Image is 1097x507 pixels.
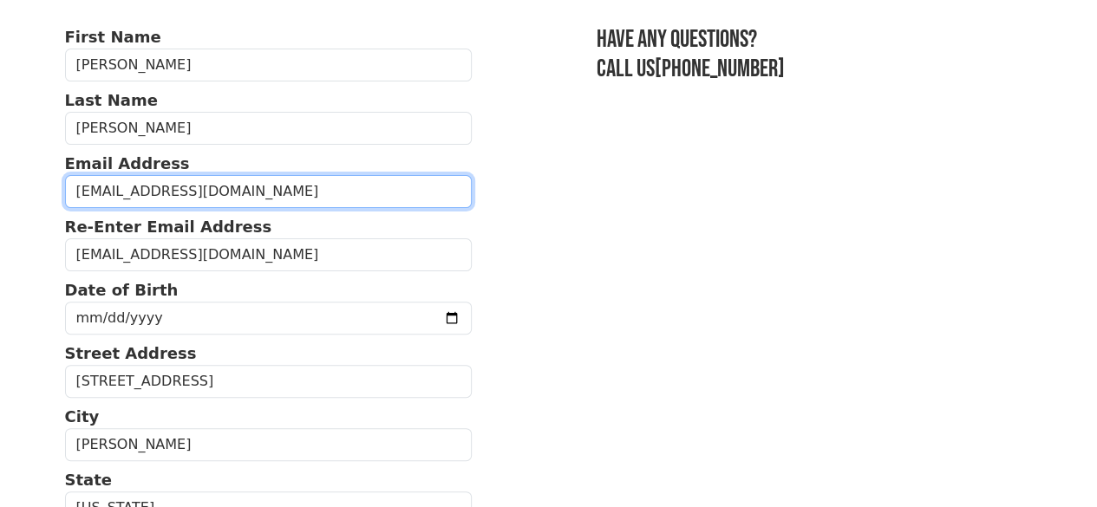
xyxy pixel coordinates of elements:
[65,471,113,489] strong: State
[65,344,197,362] strong: Street Address
[65,365,473,398] input: Street Address
[65,281,179,299] strong: Date of Birth
[597,25,1032,55] h3: Have any questions?
[65,154,190,172] strong: Email Address
[597,55,1032,84] h3: Call us
[65,91,158,109] strong: Last Name
[65,28,161,46] strong: First Name
[655,55,785,83] a: [PHONE_NUMBER]
[65,407,100,426] strong: City
[65,49,473,81] input: First Name
[65,238,473,271] input: Re-Enter Email Address
[65,175,473,208] input: Email Address
[65,428,473,461] input: City
[65,218,272,236] strong: Re-Enter Email Address
[65,112,473,145] input: Last Name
